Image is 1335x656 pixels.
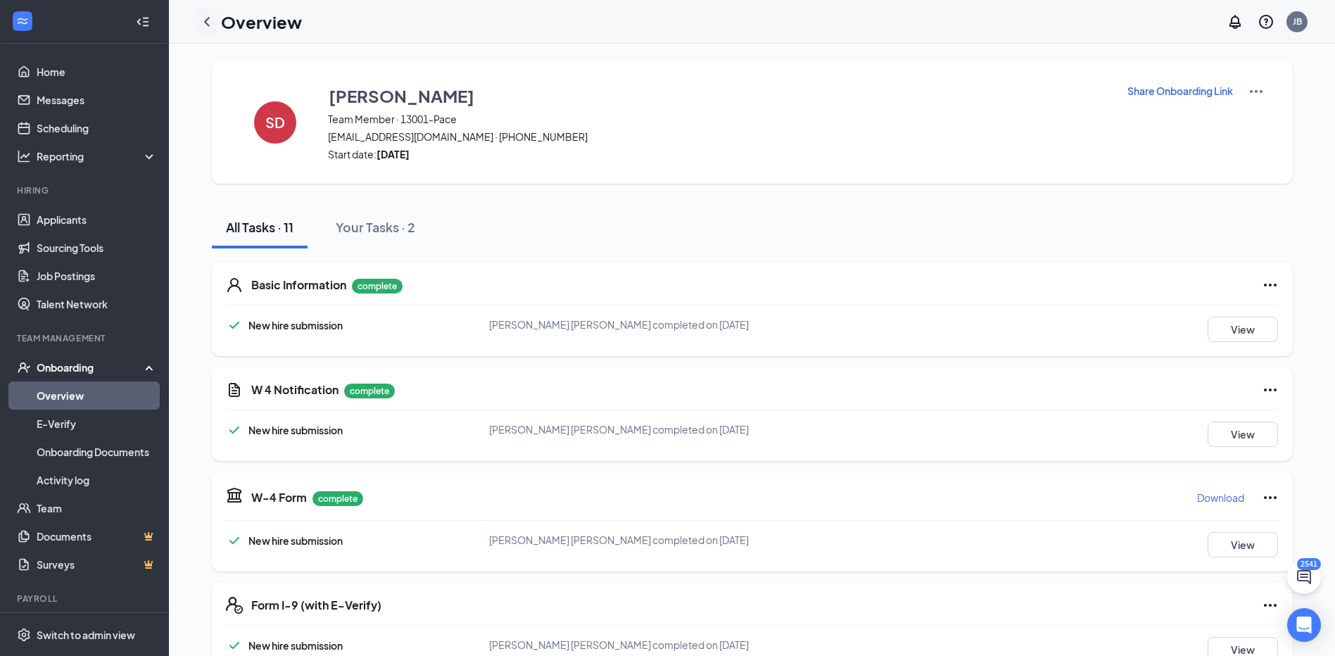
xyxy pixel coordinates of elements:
[17,628,31,642] svg: Settings
[1262,277,1279,294] svg: Ellipses
[226,218,293,236] div: All Tasks · 11
[17,149,31,163] svg: Analysis
[37,234,157,262] a: Sourcing Tools
[37,86,157,114] a: Messages
[489,423,749,436] span: [PERSON_NAME] [PERSON_NAME] completed on [DATE]
[328,83,1109,108] button: [PERSON_NAME]
[1297,558,1321,570] div: 2541
[1127,84,1233,98] p: Share Onboarding Link
[1293,15,1302,27] div: JB
[1262,381,1279,398] svg: Ellipses
[328,130,1109,144] span: [EMAIL_ADDRESS][DOMAIN_NAME] · [PHONE_NUMBER]
[1248,83,1265,100] img: More Actions
[226,486,243,503] svg: TaxGovernmentIcon
[37,628,135,642] div: Switch to admin view
[248,534,343,547] span: New hire submission
[226,532,243,549] svg: Checkmark
[1196,486,1245,509] button: Download
[248,319,343,332] span: New hire submission
[37,466,157,494] a: Activity log
[226,637,243,654] svg: Checkmark
[240,83,310,161] button: SD
[489,638,749,651] span: [PERSON_NAME] [PERSON_NAME] completed on [DATE]
[17,360,31,374] svg: UserCheck
[1287,560,1321,594] button: ChatActive
[1208,532,1278,557] button: View
[1127,83,1234,99] button: Share Onboarding Link
[37,262,157,290] a: Job Postings
[489,534,749,546] span: [PERSON_NAME] [PERSON_NAME] completed on [DATE]
[1258,13,1274,30] svg: QuestionInfo
[312,491,363,506] p: complete
[37,550,157,579] a: SurveysCrown
[328,112,1109,126] span: Team Member · 13001-Pace
[1262,597,1279,614] svg: Ellipses
[251,490,307,505] h5: W-4 Form
[37,290,157,318] a: Talent Network
[1262,489,1279,506] svg: Ellipses
[251,598,381,613] h5: Form I-9 (with E-Verify)
[136,15,150,29] svg: Collapse
[336,218,415,236] div: Your Tasks · 2
[37,522,157,550] a: DocumentsCrown
[37,149,158,163] div: Reporting
[248,424,343,436] span: New hire submission
[17,184,154,196] div: Hiring
[265,118,285,127] h4: SD
[1208,422,1278,447] button: View
[17,332,154,344] div: Team Management
[328,147,1109,161] span: Start date:
[248,639,343,652] span: New hire submission
[251,277,346,293] h5: Basic Information
[226,422,243,439] svg: Checkmark
[489,318,749,331] span: [PERSON_NAME] [PERSON_NAME] completed on [DATE]
[226,317,243,334] svg: Checkmark
[226,597,243,614] svg: FormI9EVerifyIcon
[37,494,157,522] a: Team
[251,382,339,398] h5: W 4 Notification
[15,14,30,28] svg: WorkstreamLogo
[1287,608,1321,642] div: Open Intercom Messenger
[226,277,243,294] svg: User
[344,384,395,398] p: complete
[221,10,302,34] h1: Overview
[37,114,157,142] a: Scheduling
[226,381,243,398] svg: CustomFormIcon
[1227,13,1244,30] svg: Notifications
[37,360,145,374] div: Onboarding
[37,58,157,86] a: Home
[1296,569,1312,586] svg: ChatActive
[352,279,403,294] p: complete
[198,13,215,30] svg: ChevronLeft
[37,410,157,438] a: E-Verify
[17,593,154,605] div: Payroll
[1208,317,1278,342] button: View
[37,381,157,410] a: Overview
[377,148,410,160] strong: [DATE]
[329,84,474,108] h3: [PERSON_NAME]
[37,206,157,234] a: Applicants
[1197,491,1244,505] p: Download
[37,438,157,466] a: Onboarding Documents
